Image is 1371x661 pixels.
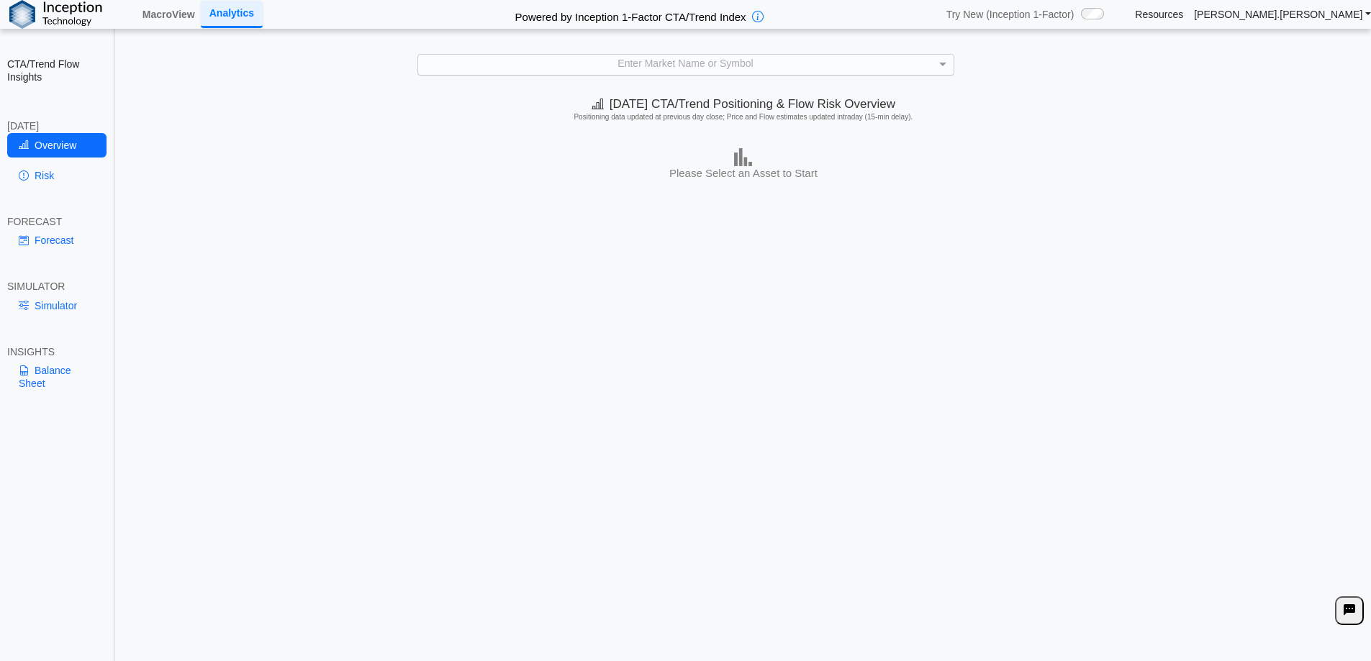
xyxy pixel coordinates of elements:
[7,293,107,318] a: Simulator
[119,166,1367,181] h3: Please Select an Asset to Start
[7,345,107,358] div: INSIGHTS
[7,119,107,132] div: [DATE]
[1194,8,1371,21] a: [PERSON_NAME].[PERSON_NAME]
[510,4,752,24] h2: Powered by Inception 1-Factor CTA/Trend Index
[137,2,201,27] a: MacroView
[201,1,263,27] a: Analytics
[946,8,1074,21] span: Try New (Inception 1-Factor)
[592,97,895,111] span: [DATE] CTA/Trend Positioning & Flow Risk Overview
[7,215,107,228] div: FORECAST
[7,163,107,188] a: Risk
[734,148,752,166] img: bar-chart.png
[418,55,954,75] div: Enter Market Name or Symbol
[7,58,107,83] h2: CTA/Trend Flow Insights
[7,133,107,158] a: Overview
[7,358,107,396] a: Balance Sheet
[7,228,107,252] a: Forecast
[122,113,1365,122] h5: Positioning data updated at previous day close; Price and Flow estimates updated intraday (15-min...
[7,280,107,293] div: SIMULATOR
[1135,8,1183,21] a: Resources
